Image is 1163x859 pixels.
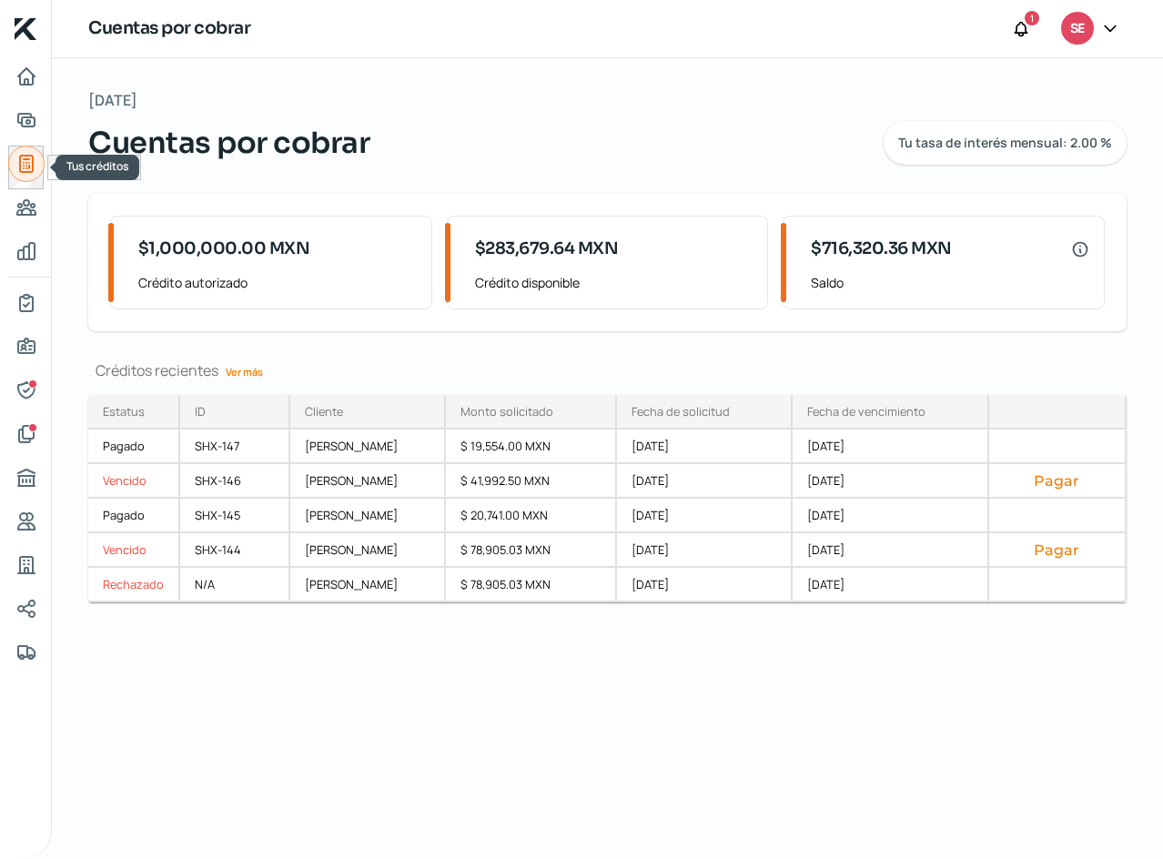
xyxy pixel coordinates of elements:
[793,464,989,499] div: [DATE]
[617,533,794,568] div: [DATE]
[793,499,989,533] div: [DATE]
[88,429,180,464] a: Pagado
[1004,471,1111,490] button: Pagar
[446,499,617,533] div: $ 20,741.00 MXN
[290,533,447,568] div: [PERSON_NAME]
[8,285,45,321] a: Mi contrato
[88,464,180,499] a: Vencido
[305,403,343,419] div: Cliente
[138,271,417,294] span: Crédito autorizado
[88,533,180,568] a: Vencido
[8,460,45,496] a: Buró de crédito
[8,591,45,627] a: Redes sociales
[8,416,45,452] a: Documentos
[88,121,369,165] span: Cuentas por cobrar
[8,372,45,409] a: Representantes
[8,189,45,226] a: Pago a proveedores
[88,568,180,602] a: Rechazado
[103,403,145,419] div: Estatus
[446,429,617,464] div: $ 19,554.00 MXN
[632,403,730,419] div: Fecha de solicitud
[617,464,794,499] div: [DATE]
[290,568,447,602] div: [PERSON_NAME]
[8,634,45,671] a: Colateral
[446,568,617,602] div: $ 78,905.03 MXN
[446,464,617,499] div: $ 41,992.50 MXN
[475,271,753,294] span: Crédito disponible
[793,533,989,568] div: [DATE]
[8,102,45,138] a: Adelantar facturas
[617,499,794,533] div: [DATE]
[180,464,290,499] div: SHX-146
[8,146,45,182] a: Tus créditos
[195,403,206,419] div: ID
[88,499,180,533] a: Pagado
[180,568,290,602] div: N/A
[475,237,619,261] span: $283,679.64 MXN
[617,568,794,602] div: [DATE]
[1070,18,1084,40] span: SE
[617,429,794,464] div: [DATE]
[88,87,137,114] span: [DATE]
[290,429,447,464] div: [PERSON_NAME]
[138,237,310,261] span: $1,000,000.00 MXN
[218,358,270,386] a: Ver más
[180,499,290,533] div: SHX-145
[8,233,45,269] a: Mis finanzas
[1030,10,1034,26] span: 1
[807,403,925,419] div: Fecha de vencimiento
[88,15,250,42] h1: Cuentas por cobrar
[793,429,989,464] div: [DATE]
[898,136,1112,149] span: Tu tasa de interés mensual: 2.00 %
[8,58,45,95] a: Inicio
[460,403,553,419] div: Monto solicitado
[290,499,447,533] div: [PERSON_NAME]
[180,533,290,568] div: SHX-144
[1004,541,1111,559] button: Pagar
[180,429,290,464] div: SHX-147
[446,533,617,568] div: $ 78,905.03 MXN
[66,158,128,174] span: Tus créditos
[8,547,45,583] a: Industria
[8,328,45,365] a: Información general
[290,464,447,499] div: [PERSON_NAME]
[811,237,952,261] span: $716,320.36 MXN
[793,568,989,602] div: [DATE]
[811,271,1089,294] span: Saldo
[88,360,1127,380] div: Créditos recientes
[8,503,45,540] a: Referencias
